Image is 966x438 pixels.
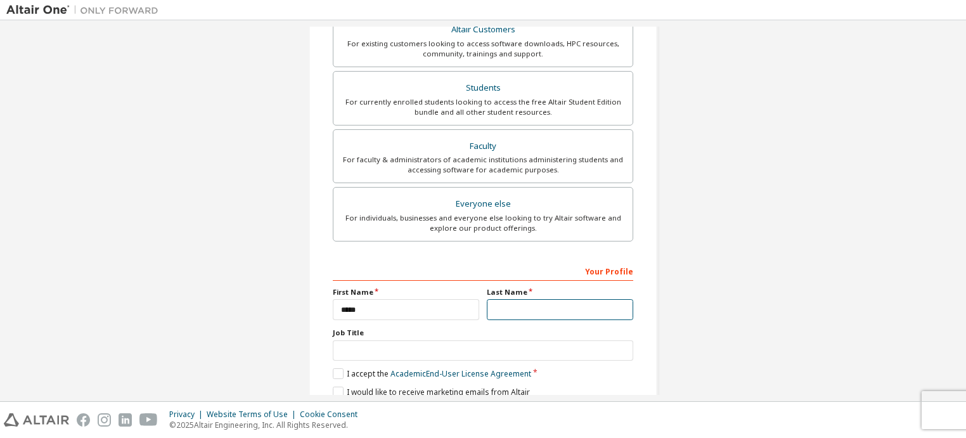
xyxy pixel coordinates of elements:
[341,213,625,233] div: For individuals, businesses and everyone else looking to try Altair software and explore our prod...
[139,413,158,427] img: youtube.svg
[341,97,625,117] div: For currently enrolled students looking to access the free Altair Student Edition bundle and all ...
[119,413,132,427] img: linkedin.svg
[300,409,365,420] div: Cookie Consent
[4,413,69,427] img: altair_logo.svg
[341,21,625,39] div: Altair Customers
[169,420,365,430] p: © 2025 Altair Engineering, Inc. All Rights Reserved.
[341,39,625,59] div: For existing customers looking to access software downloads, HPC resources, community, trainings ...
[333,261,633,281] div: Your Profile
[487,287,633,297] label: Last Name
[98,413,111,427] img: instagram.svg
[6,4,165,16] img: Altair One
[333,387,530,397] label: I would like to receive marketing emails from Altair
[341,155,625,175] div: For faculty & administrators of academic institutions administering students and accessing softwa...
[333,287,479,297] label: First Name
[77,413,90,427] img: facebook.svg
[390,368,531,379] a: Academic End-User License Agreement
[341,138,625,155] div: Faculty
[169,409,207,420] div: Privacy
[333,328,633,338] label: Job Title
[341,195,625,213] div: Everyone else
[341,79,625,97] div: Students
[333,368,531,379] label: I accept the
[207,409,300,420] div: Website Terms of Use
